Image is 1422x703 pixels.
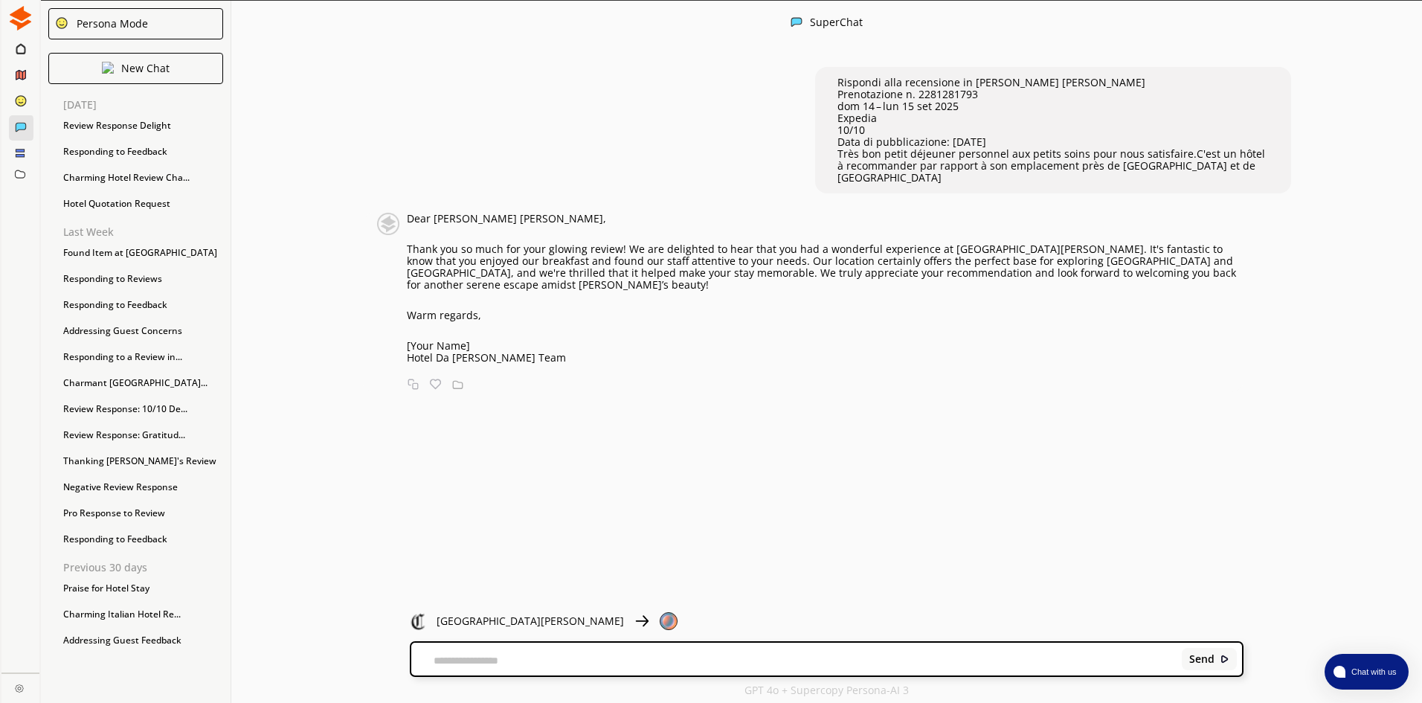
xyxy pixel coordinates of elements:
[1345,666,1400,678] span: Chat with us
[837,124,1269,136] p: 10/10
[407,309,1244,321] p: Warm regards,
[56,294,231,316] div: Responding to Feedback
[408,379,419,390] img: Copy
[56,577,231,600] div: Praise for Hotel Stay
[56,115,231,137] div: Review Response Delight
[63,562,231,574] p: Previous 30 days
[56,372,231,394] div: Charmant [GEOGRAPHIC_DATA]...
[407,243,1244,291] p: Thank you so much for your glowing review! We are delighted to hear that you had a wonderful expe...
[452,379,463,390] img: Save
[56,450,231,472] div: Thanking [PERSON_NAME]'s Review
[102,62,114,74] img: Close
[837,148,1269,184] p: Très bon petit déjeuner personnel aux petits soins pour nous satisfaire.C'est un hôtel à recomman...
[1325,654,1409,690] button: atlas-launcher
[837,112,1269,124] p: Expedia
[791,16,802,28] img: Close
[407,213,1244,225] p: Dear [PERSON_NAME] [PERSON_NAME],
[410,612,428,630] img: Close
[1,673,39,699] a: Close
[56,320,231,342] div: Addressing Guest Concerns
[660,612,678,630] img: Close
[56,398,231,420] div: Review Response: 10/10 De...
[407,352,1244,364] p: Hotel Da [PERSON_NAME] Team
[430,379,441,390] img: Favorite
[56,167,231,189] div: Charming Hotel Review Cha...
[56,629,231,652] div: Addressing Guest Feedback
[121,62,170,74] p: New Chat
[56,242,231,264] div: Found Item at [GEOGRAPHIC_DATA]
[56,424,231,446] div: Review Response: Gratitud...
[1189,653,1215,665] b: Send
[837,77,1269,89] p: Rispondi alla recensione in [PERSON_NAME] [PERSON_NAME]
[837,89,1269,100] p: Prenotazione n. 2281281793
[56,141,231,163] div: Responding to Feedback
[56,502,231,524] div: Pro Response to Review
[407,340,1244,352] p: [Your Name]
[56,603,231,626] div: Charming Italian Hotel Re...
[56,268,231,290] div: Responding to Reviews
[56,346,231,368] div: Responding to a Review in...
[63,99,231,111] p: [DATE]
[56,193,231,215] div: Hotel Quotation Request
[56,528,231,550] div: Responding to Feedback
[437,615,624,627] p: [GEOGRAPHIC_DATA][PERSON_NAME]
[1220,654,1230,664] img: Close
[377,213,399,235] img: Close
[633,612,651,630] img: Close
[837,100,1269,112] p: dom 14 – lun 15 set 2025
[55,16,68,30] img: Close
[63,226,231,238] p: Last Week
[71,18,148,30] div: Persona Mode
[810,16,863,31] div: SuperChat
[837,136,1269,148] p: Data di pubblicazione: [DATE]
[56,476,231,498] div: Negative Review Response
[744,684,909,696] p: GPT 4o + Supercopy Persona-AI 3
[8,6,33,31] img: Close
[15,684,24,693] img: Close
